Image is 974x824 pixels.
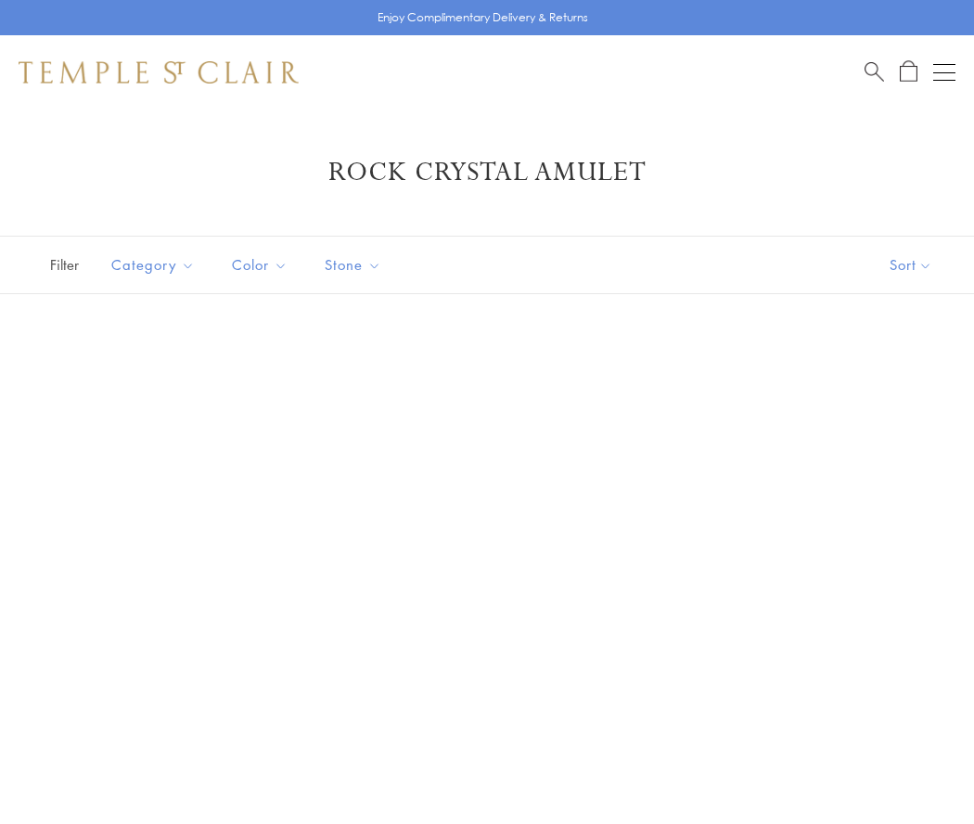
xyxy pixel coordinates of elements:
[46,156,928,189] h1: Rock Crystal Amulet
[218,244,301,286] button: Color
[900,60,917,84] a: Open Shopping Bag
[97,244,209,286] button: Category
[311,244,395,286] button: Stone
[933,61,955,84] button: Open navigation
[865,60,884,84] a: Search
[19,61,299,84] img: Temple St. Clair
[102,253,209,277] span: Category
[315,253,395,277] span: Stone
[378,8,588,27] p: Enjoy Complimentary Delivery & Returns
[223,253,301,277] span: Color
[848,237,974,293] button: Show sort by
